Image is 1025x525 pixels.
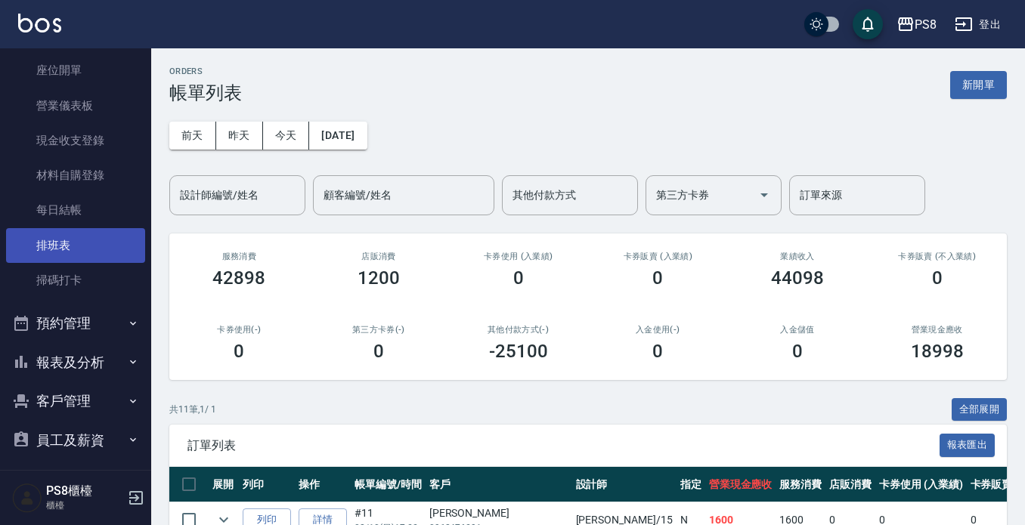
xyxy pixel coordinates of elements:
th: 客戶 [426,467,572,502]
a: 座位開單 [6,53,145,88]
button: 報表及分析 [6,343,145,382]
h3: 0 [932,267,943,289]
button: 今天 [263,122,310,150]
button: 商品管理 [6,459,145,499]
th: 店販消費 [825,467,875,502]
h2: 其他付款方式(-) [466,325,570,335]
span: 訂單列表 [187,438,940,453]
button: 全部展開 [952,398,1008,422]
h3: 0 [513,267,524,289]
th: 指定 [677,467,705,502]
button: [DATE] [309,122,367,150]
div: PS8 [915,15,937,34]
h3: -25100 [489,341,548,362]
a: 營業儀表板 [6,88,145,123]
h2: 第三方卡券(-) [327,325,431,335]
p: 共 11 筆, 1 / 1 [169,403,216,416]
h2: 卡券使用 (入業績) [466,252,570,261]
h2: 營業現金應收 [885,325,989,335]
h2: 業績收入 [746,252,850,261]
button: save [853,9,883,39]
button: Open [752,183,776,207]
a: 排班表 [6,228,145,263]
th: 服務消費 [776,467,825,502]
h2: 入金儲值 [746,325,850,335]
a: 新開單 [950,77,1007,91]
button: 客戶管理 [6,381,145,421]
th: 展開 [209,467,239,502]
a: 報表匯出 [940,437,996,452]
p: 櫃檯 [46,499,123,512]
img: Person [12,483,42,513]
th: 列印 [239,467,295,502]
h5: PS8櫃檯 [46,483,123,499]
a: 掃碼打卡 [6,263,145,298]
button: 昨天 [216,122,263,150]
a: 材料自購登錄 [6,158,145,193]
h3: 0 [652,267,663,289]
button: PS8 [890,9,943,40]
button: 前天 [169,122,216,150]
h3: 0 [234,341,244,362]
h3: 0 [373,341,384,362]
h3: 42898 [212,267,265,289]
th: 營業現金應收 [705,467,776,502]
a: 現金收支登錄 [6,123,145,158]
div: [PERSON_NAME] [429,505,568,521]
th: 設計師 [572,467,677,502]
h3: 44098 [771,267,824,289]
img: Logo [18,14,61,32]
h2: 入金使用(-) [606,325,710,335]
th: 卡券使用 (入業績) [875,467,967,502]
button: 預約管理 [6,304,145,343]
h3: 1200 [358,267,400,289]
h3: 0 [792,341,803,362]
th: 操作 [295,467,351,502]
th: 帳單編號/時間 [351,467,426,502]
button: 新開單 [950,71,1007,99]
button: 報表匯出 [940,434,996,457]
h3: 帳單列表 [169,82,242,103]
h2: 卡券販賣 (入業績) [606,252,710,261]
button: 員工及薪資 [6,421,145,460]
a: 每日結帳 [6,193,145,227]
h3: 18998 [911,341,964,362]
h2: 卡券販賣 (不入業績) [885,252,989,261]
h3: 0 [652,341,663,362]
h2: ORDERS [169,66,242,76]
h2: 店販消費 [327,252,431,261]
button: 登出 [949,11,1007,39]
h2: 卡券使用(-) [187,325,291,335]
h3: 服務消費 [187,252,291,261]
